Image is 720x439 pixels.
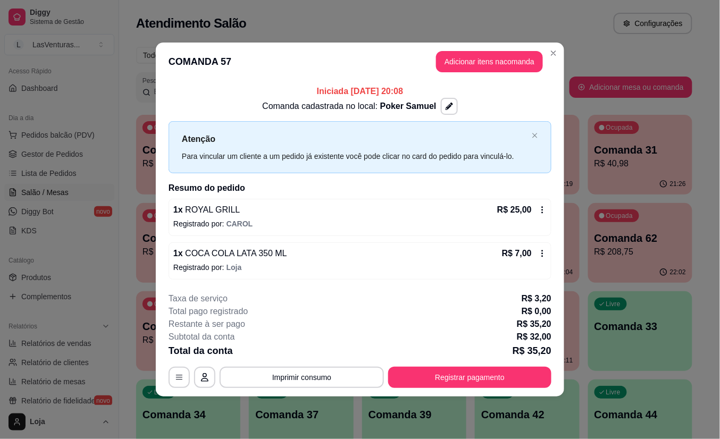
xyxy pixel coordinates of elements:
p: 1 x [173,247,287,260]
p: Registrado por: [173,262,547,273]
span: ROYAL GRILL [183,205,240,214]
p: Registrado por: [173,218,547,229]
p: Total da conta [169,343,233,358]
button: Imprimir consumo [220,367,384,388]
p: Iniciada [DATE] 20:08 [169,85,551,98]
span: Loja [227,263,242,272]
p: R$ 35,20 [513,343,551,358]
p: Atenção [182,132,528,146]
p: Total pago registrado [169,305,248,318]
p: Taxa de serviço [169,292,228,305]
p: R$ 0,00 [522,305,551,318]
p: Restante à ser pago [169,318,245,331]
p: Comanda cadastrada no local: [262,100,436,113]
button: close [532,132,538,139]
div: Para vincular um cliente a um pedido já existente você pode clicar no card do pedido para vinculá... [182,150,528,162]
p: R$ 25,00 [497,204,532,216]
p: Subtotal da conta [169,331,235,343]
button: Adicionar itens nacomanda [436,51,543,72]
button: Close [545,45,562,62]
p: 1 x [173,204,240,216]
span: COCA COLA LATA 350 ML [183,249,287,258]
span: CAROL [227,219,253,228]
p: R$ 32,00 [517,331,551,343]
button: Registrar pagamento [388,367,551,388]
p: R$ 7,00 [502,247,532,260]
p: R$ 35,20 [517,318,551,331]
p: R$ 3,20 [522,292,551,305]
span: Poker Samuel [380,102,437,111]
header: COMANDA 57 [156,43,564,81]
h2: Resumo do pedido [169,182,551,195]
